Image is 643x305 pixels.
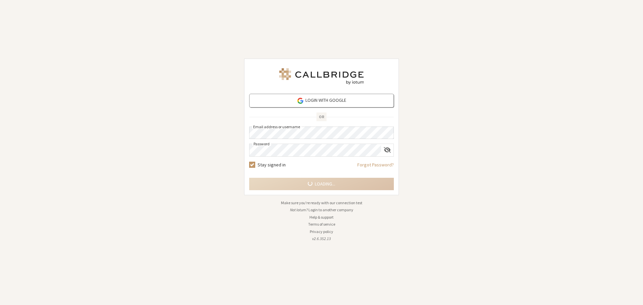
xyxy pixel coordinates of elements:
button: Loading... [249,178,394,190]
input: Password [249,144,381,156]
label: Stay signed in [258,161,286,168]
span: Loading... [315,180,335,187]
a: Make sure you're ready with our connection test [281,200,362,205]
button: Login to another company [308,207,353,213]
div: Show password [381,144,394,156]
img: google-icon.png [297,97,304,104]
iframe: Chat [626,288,638,300]
a: Forgot Password? [357,161,394,173]
a: Privacy policy [310,229,333,234]
li: v2.6.352.13 [244,236,399,242]
img: Iotum [278,68,365,84]
span: OR [316,112,327,121]
li: Not Iotum? [244,207,399,213]
a: Login with Google [249,94,394,107]
a: Terms of service [308,222,335,227]
input: Email address or username [249,127,394,139]
a: Help & support [309,215,334,220]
